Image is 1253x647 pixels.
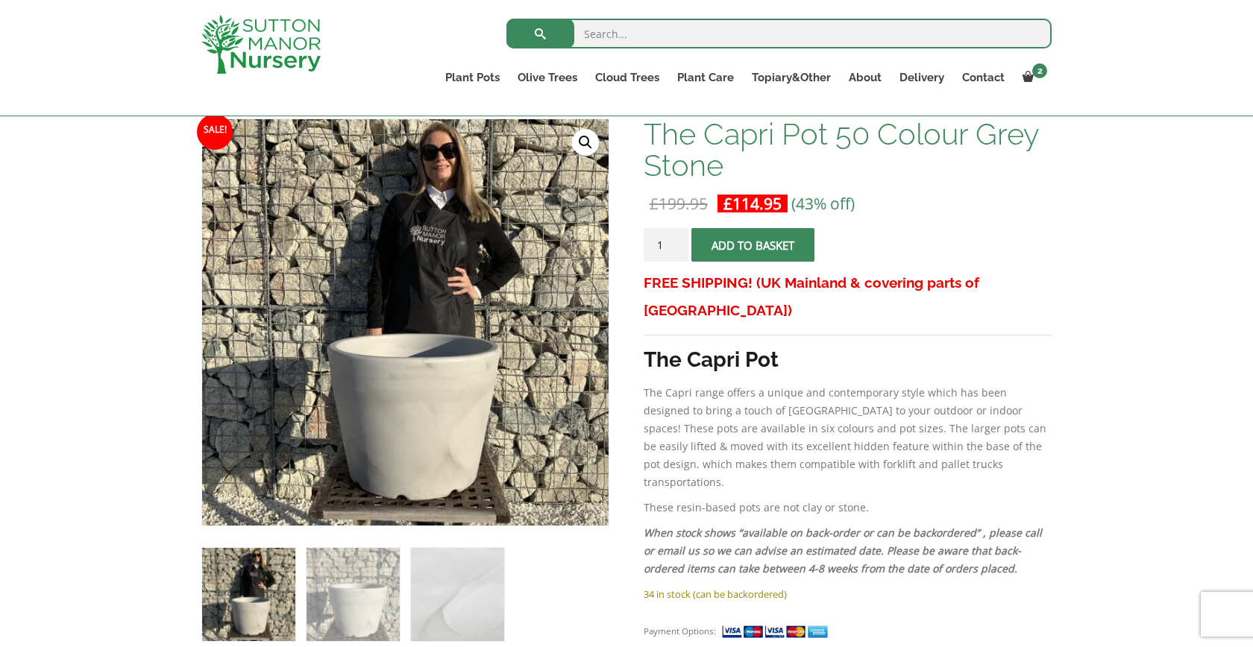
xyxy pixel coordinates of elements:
img: The Capri Pot 50 Colour Grey Stone [202,548,295,641]
span: 2 [1032,63,1047,78]
a: Plant Pots [436,67,509,88]
bdi: 199.95 [650,193,708,214]
a: Contact [953,67,1014,88]
span: Sale! [197,114,233,150]
h3: FREE SHIPPING! (UK Mainland & covering parts of [GEOGRAPHIC_DATA]) [644,269,1052,324]
strong: The Capri Pot [644,347,779,372]
span: £ [723,193,732,214]
input: Search... [506,19,1052,48]
a: Plant Care [668,67,743,88]
img: The Capri Pot 50 Colour Grey Stone - Image 3 [411,548,504,641]
button: Add to basket [691,228,814,262]
input: Product quantity [644,228,688,262]
img: The Capri Pot 50 Colour Grey Stone - Image 2 [307,548,400,641]
a: Topiary&Other [743,67,840,88]
a: 2 [1014,67,1052,88]
a: Olive Trees [509,67,586,88]
p: 34 in stock (can be backordered) [644,585,1052,603]
span: (43% off) [791,193,855,214]
small: Payment Options: [644,625,716,637]
a: Cloud Trees [586,67,668,88]
a: About [840,67,891,88]
bdi: 114.95 [723,193,782,214]
span: £ [650,193,659,214]
p: These resin-based pots are not clay or stone. [644,499,1052,517]
img: logo [201,15,321,74]
a: View full-screen image gallery [572,129,599,156]
img: payment supported [721,624,833,640]
a: Delivery [891,67,953,88]
h1: The Capri Pot 50 Colour Grey Stone [644,119,1052,181]
p: The Capri range offers a unique and contemporary style which has been designed to bring a touch o... [644,384,1052,491]
em: When stock shows “available on back-order or can be backordered” , please call or email us so we ... [644,526,1042,575]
